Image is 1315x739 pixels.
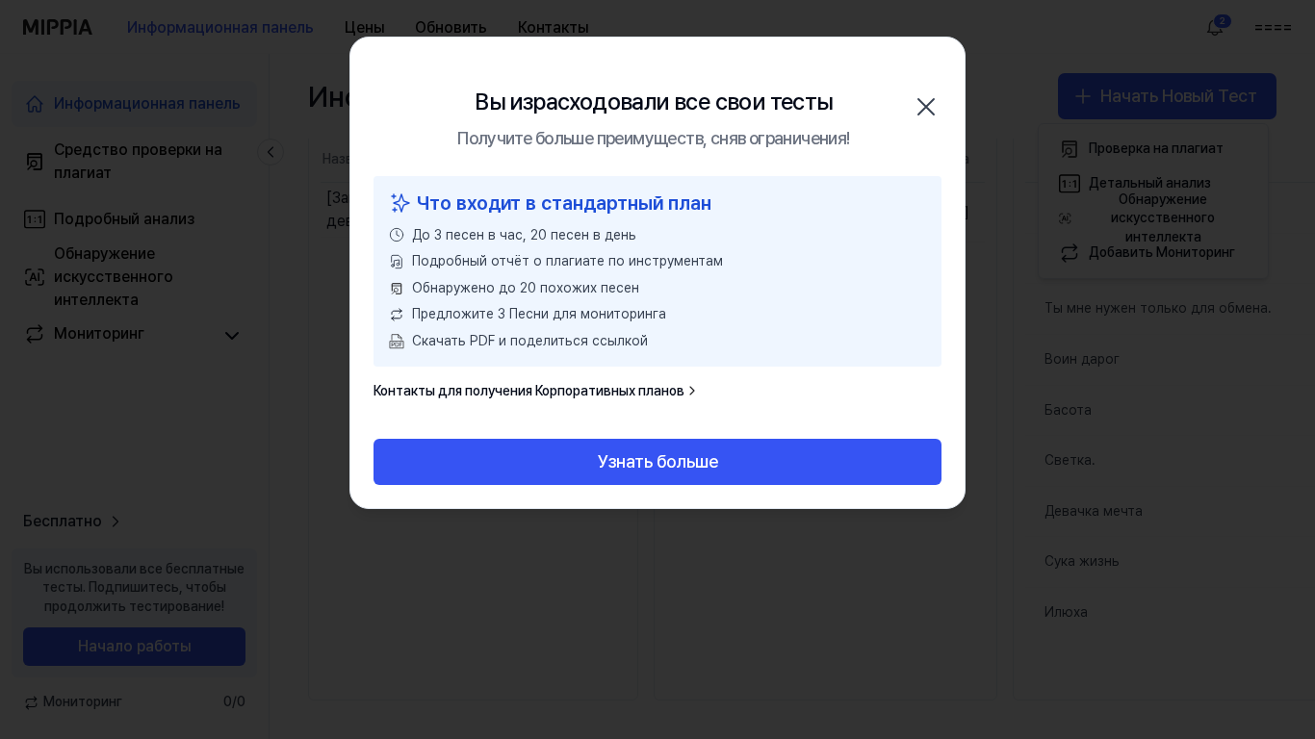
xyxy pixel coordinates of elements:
img: значок с блестками [389,188,412,218]
span: Предложите 3 Песни для мониторинга [412,305,666,324]
span: Обнаружено до 20 похожих песен [412,279,639,298]
div: Вы израсходовали все свои тесты [475,84,832,120]
a: Контакты для получения Корпоративных планов [374,382,700,401]
div: Получите больше преимуществ, сняв ограничения! [457,125,849,153]
div: Что входит в стандартный план [389,188,926,218]
span: Скачать PDF и поделиться ссылкой [412,332,648,351]
span: Подробный отчёт о плагиате по инструментам [412,252,723,271]
button: Узнать больше [374,439,941,485]
img: Загрузка в формате PDF [389,334,404,349]
span: До 3 песен в час, 20 песен в день [412,226,636,245]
